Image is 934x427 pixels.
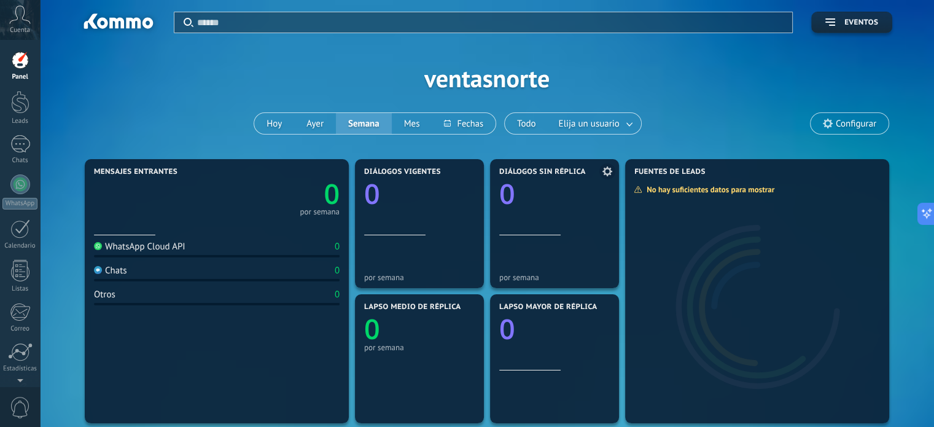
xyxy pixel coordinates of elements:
[94,266,102,274] img: Chats
[336,113,392,134] button: Semana
[94,241,185,253] div: WhatsApp Cloud API
[2,73,38,81] div: Panel
[836,119,876,129] span: Configurar
[499,175,515,213] text: 0
[364,168,441,176] span: Diálogos vigentes
[364,303,461,311] span: Lapso medio de réplica
[634,184,783,195] div: No hay suficientes datos para mostrar
[364,310,380,348] text: 0
[2,242,38,250] div: Calendario
[499,273,610,282] div: por semana
[432,113,495,134] button: Fechas
[94,265,127,276] div: Chats
[10,26,30,34] span: Cuenta
[364,343,475,352] div: por semana
[217,175,340,213] a: 0
[94,242,102,250] img: WhatsApp Cloud API
[499,310,515,348] text: 0
[94,289,115,300] div: Otros
[2,325,38,333] div: Correo
[844,18,878,27] span: Eventos
[335,289,340,300] div: 0
[548,113,641,134] button: Elija un usuario
[335,265,340,276] div: 0
[499,168,586,176] span: Diálogos sin réplica
[254,113,294,134] button: Hoy
[2,365,38,373] div: Estadísticas
[556,116,622,132] span: Elija un usuario
[2,117,38,125] div: Leads
[392,113,432,134] button: Mes
[364,273,475,282] div: por semana
[94,168,177,176] span: Mensajes entrantes
[2,198,37,210] div: WhatsApp
[335,241,340,253] div: 0
[294,113,336,134] button: Ayer
[300,209,340,215] div: por semana
[505,113,548,134] button: Todo
[634,168,706,176] span: Fuentes de leads
[811,12,892,33] button: Eventos
[324,175,340,213] text: 0
[364,175,380,213] text: 0
[2,157,38,165] div: Chats
[2,285,38,293] div: Listas
[499,303,597,311] span: Lapso mayor de réplica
